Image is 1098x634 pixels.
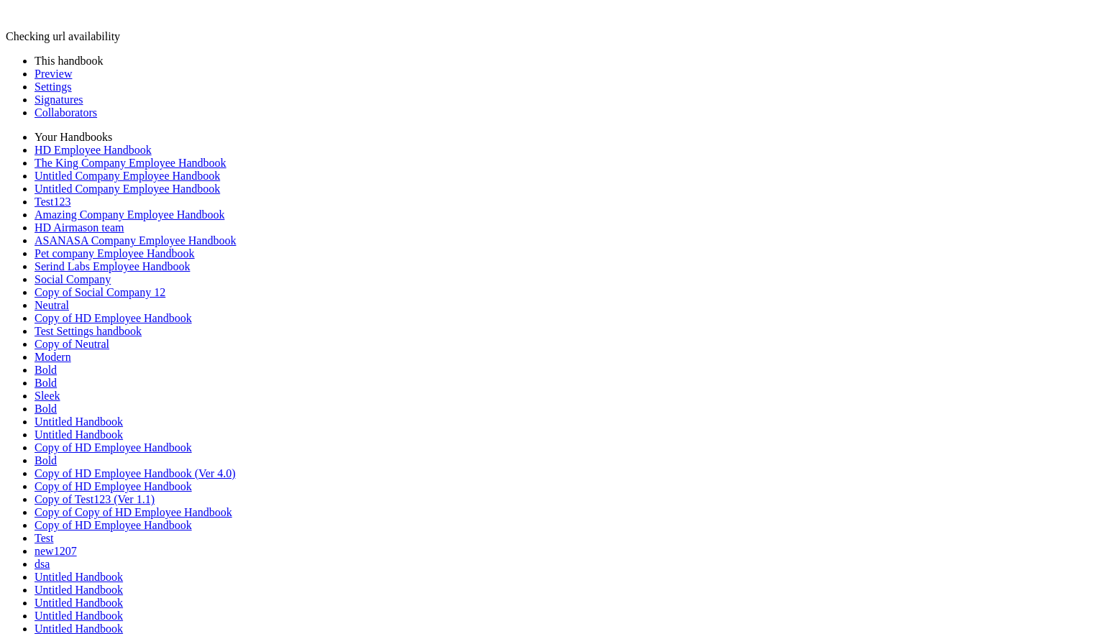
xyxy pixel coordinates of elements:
[35,377,57,389] a: Bold
[35,144,152,156] a: HD Employee Handbook
[35,183,220,195] a: Untitled Company Employee Handbook
[35,519,192,531] a: Copy of HD Employee Handbook
[35,273,111,285] a: Social Company
[35,545,77,557] a: new1207
[35,506,232,518] a: Copy of Copy of HD Employee Handbook
[35,208,224,221] a: Amazing Company Employee Handbook
[35,351,71,363] a: Modern
[35,299,69,311] a: Neutral
[35,325,142,337] a: Test Settings handbook
[35,390,60,402] a: Sleek
[35,532,53,544] a: Test
[35,93,83,106] a: Signatures
[35,68,72,80] a: Preview
[35,55,1092,68] li: This handbook
[35,234,236,247] a: ASANASA Company Employee Handbook
[35,597,123,609] a: Untitled Handbook
[35,584,123,596] a: Untitled Handbook
[35,441,192,454] a: Copy of HD Employee Handbook
[6,30,120,42] span: Checking url availability
[35,428,123,441] a: Untitled Handbook
[35,338,109,350] a: Copy of Neutral
[35,286,165,298] a: Copy of Social Company 12
[35,247,195,259] a: Pet company Employee Handbook
[35,260,190,272] a: Serind Labs Employee Handbook
[35,312,192,324] a: Copy of HD Employee Handbook
[35,558,50,570] a: dsa
[35,415,123,428] a: Untitled Handbook
[35,493,155,505] a: Copy of Test123 (Ver 1.1)
[35,480,192,492] a: Copy of HD Employee Handbook
[35,106,97,119] a: Collaborators
[35,196,70,208] a: Test123
[35,610,123,622] a: Untitled Handbook
[35,81,72,93] a: Settings
[35,221,124,234] a: HD Airmason team
[35,467,236,479] a: Copy of HD Employee Handbook (Ver 4.0)
[35,571,123,583] a: Untitled Handbook
[35,364,57,376] a: Bold
[35,157,227,169] a: The King Company Employee Handbook
[35,403,57,415] a: Bold
[35,131,1092,144] li: Your Handbooks
[35,170,220,182] a: Untitled Company Employee Handbook
[35,454,57,467] a: Bold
